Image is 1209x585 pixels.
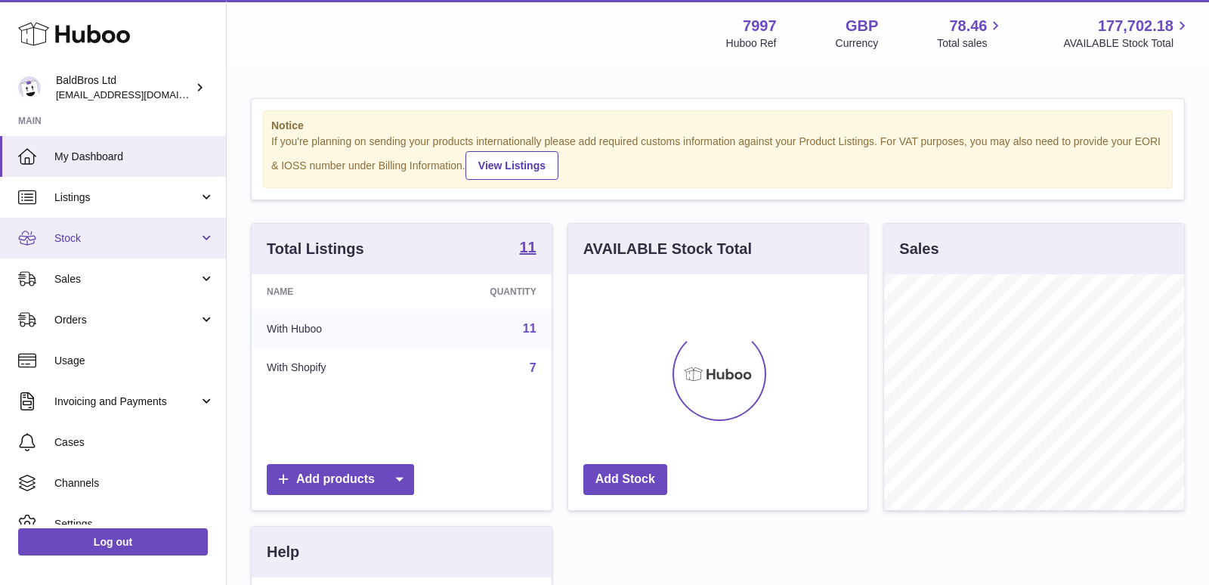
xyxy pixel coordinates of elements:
span: 177,702.18 [1098,16,1173,36]
a: Log out [18,528,208,556]
div: BaldBros Ltd [56,73,192,102]
span: Usage [54,354,215,368]
span: Listings [54,190,199,205]
h3: Sales [899,239,938,259]
div: If you're planning on sending your products internationally please add required customs informati... [271,135,1164,180]
a: Add products [267,464,414,495]
img: baldbrothersblog@gmail.com [18,76,41,99]
h3: Total Listings [267,239,364,259]
span: AVAILABLE Stock Total [1063,36,1191,51]
strong: 7997 [743,16,777,36]
strong: 11 [519,240,536,255]
span: Cases [54,435,215,450]
a: View Listings [465,151,558,180]
span: 78.46 [949,16,987,36]
h3: AVAILABLE Stock Total [583,239,752,259]
a: 11 [519,240,536,258]
div: Huboo Ref [726,36,777,51]
h3: Help [267,542,299,562]
th: Name [252,274,413,309]
a: 7 [530,361,536,374]
div: Currency [836,36,879,51]
a: 78.46 Total sales [937,16,1004,51]
span: My Dashboard [54,150,215,164]
a: 11 [523,322,536,335]
strong: Notice [271,119,1164,133]
span: Orders [54,313,199,327]
a: Add Stock [583,464,667,495]
span: [EMAIL_ADDRESS][DOMAIN_NAME] [56,88,222,101]
span: Settings [54,517,215,531]
td: With Shopify [252,348,413,388]
span: Channels [54,476,215,491]
span: Total sales [937,36,1004,51]
span: Stock [54,231,199,246]
span: Sales [54,272,199,286]
span: Invoicing and Payments [54,395,199,409]
th: Quantity [413,274,552,309]
td: With Huboo [252,309,413,348]
strong: GBP [846,16,878,36]
a: 177,702.18 AVAILABLE Stock Total [1063,16,1191,51]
